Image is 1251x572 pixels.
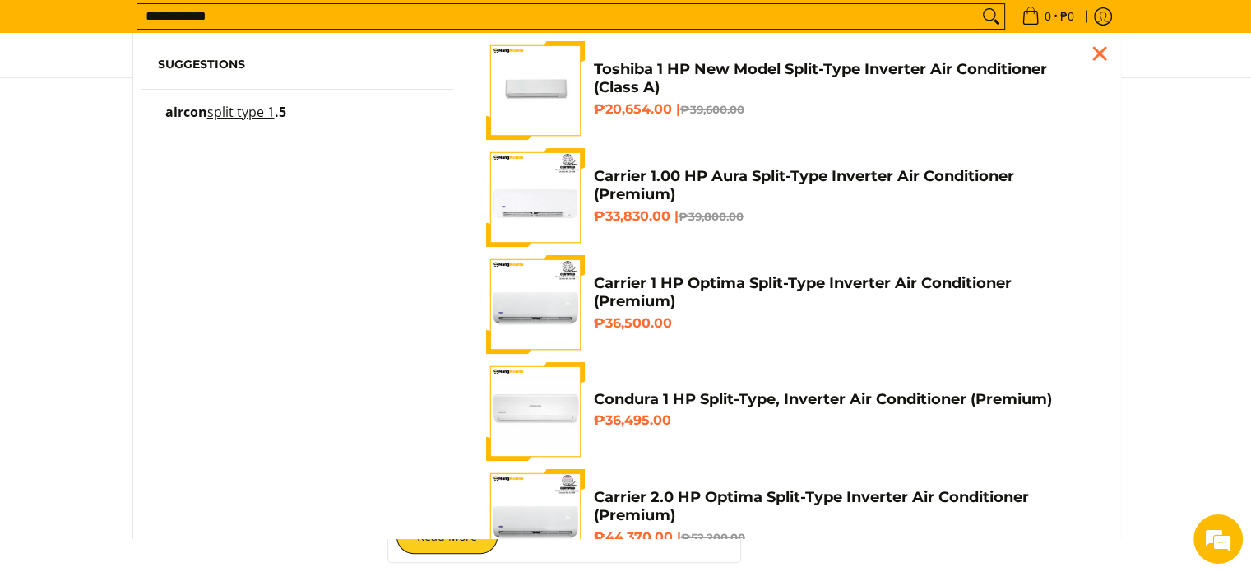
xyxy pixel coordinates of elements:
button: Search [978,4,1004,29]
h4: Carrier 1.00 HP Aura Split-Type Inverter Air Conditioner (Premium) [593,167,1095,204]
h6: ₱36,495.00 [593,412,1095,429]
a: Carrier 2.0 HP Optima Split-Type Inverter Air Conditioner (Premium) Carrier 2.0 HP Optima Split-T... [486,469,1095,568]
img: Carrier 1.00 HP Aura Split-Type Inverter Air Conditioner (Premium) [486,148,585,247]
h4: Condura 1 HP Split-Type, Inverter Air Conditioner (Premium) [593,390,1095,409]
h6: ₱33,830.00 | [593,208,1095,225]
h6: ₱20,654.00 | [593,101,1095,118]
img: Toshiba 1 HP New Model Split-Type Inverter Air Conditioner (Class A) [486,41,585,140]
img: Carrier 2.0 HP Optima Split-Type Inverter Air Conditioner (Premium) [486,469,585,568]
div: Close pop up [1087,41,1112,66]
img: Condura 1 HP Split-Type, Inverter Air Conditioner (Premium) [486,362,585,461]
h6: ₱44,370.00 | [593,529,1095,546]
span: ₱0 [1058,11,1077,22]
del: ₱52,200.00 [680,531,744,544]
a: Condura 1 HP Split-Type, Inverter Air Conditioner (Premium) Condura 1 HP Split-Type, Inverter Air... [486,362,1095,461]
h6: ₱36,500.00 [593,315,1095,332]
a: Carrier 1.00 HP Aura Split-Type Inverter Air Conditioner (Premium) Carrier 1.00 HP Aura Split-Typ... [486,148,1095,247]
del: ₱39,600.00 [679,103,744,116]
p: aircon split type 1.5 [165,106,286,135]
h4: Toshiba 1 HP New Model Split-Type Inverter Air Conditioner (Class A) [593,60,1095,97]
a: aircon split type 1.5 [158,106,438,135]
span: aircon [165,103,207,121]
h6: Suggestions [158,58,438,72]
a: Toshiba 1 HP New Model Split-Type Inverter Air Conditioner (Class A) Toshiba 1 HP New Model Split... [486,41,1095,140]
span: 0 [1042,11,1054,22]
span: • [1017,7,1079,26]
h4: Carrier 2.0 HP Optima Split-Type Inverter Air Conditioner (Premium) [593,488,1095,525]
span: .5 [275,103,286,121]
del: ₱39,800.00 [678,210,743,223]
a: Carrier 1 HP Optima Split-Type Inverter Air Conditioner (Premium) Carrier 1 HP Optima Split-Type ... [486,255,1095,354]
h4: Carrier 1 HP Optima Split-Type Inverter Air Conditioner (Premium) [593,274,1095,311]
mark: split type 1 [207,103,275,121]
img: Carrier 1 HP Optima Split-Type Inverter Air Conditioner (Premium) [486,255,585,354]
